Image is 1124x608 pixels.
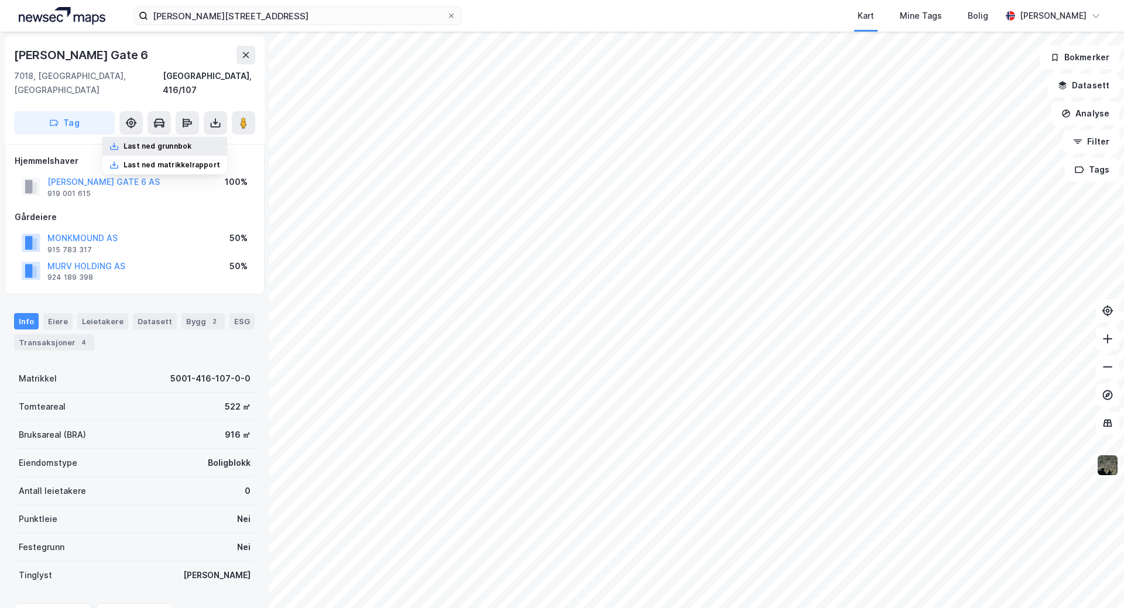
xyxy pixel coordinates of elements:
div: Boligblokk [208,456,251,470]
div: Leietakere [77,313,128,329]
div: Info [14,313,39,329]
button: Tag [14,111,115,135]
div: 522 ㎡ [225,400,251,414]
div: 100% [225,175,248,189]
div: Eiendomstype [19,456,77,470]
button: Bokmerker [1040,46,1119,69]
div: Kart [858,9,874,23]
button: Filter [1063,130,1119,153]
div: 5001-416-107-0-0 [170,372,251,386]
div: Nei [237,540,251,554]
input: Søk på adresse, matrikkel, gårdeiere, leietakere eller personer [148,7,447,25]
div: [GEOGRAPHIC_DATA], 416/107 [163,69,255,97]
div: Mine Tags [900,9,942,23]
div: ESG [229,313,255,329]
div: 4 [78,336,90,348]
div: Last ned matrikkelrapport [124,160,220,170]
div: Gårdeiere [15,210,255,224]
div: 919 001 615 [47,189,91,198]
button: Datasett [1048,74,1119,97]
div: [PERSON_NAME] [1020,9,1087,23]
div: [PERSON_NAME] [183,568,251,582]
div: Nei [237,512,251,526]
img: 9k= [1096,454,1119,476]
div: Tomteareal [19,400,66,414]
div: Punktleie [19,512,57,526]
div: 916 ㎡ [225,428,251,442]
div: Bygg [181,313,225,329]
button: Tags [1065,158,1119,181]
div: Matrikkel [19,372,57,386]
div: 0 [245,484,251,498]
div: 915 783 317 [47,245,92,255]
div: Last ned grunnbok [124,142,191,151]
div: Tinglyst [19,568,52,582]
div: Datasett [133,313,177,329]
div: 2 [208,315,220,327]
img: logo.a4113a55bc3d86da70a041830d287a7e.svg [19,7,105,25]
div: Festegrunn [19,540,64,554]
div: 924 189 398 [47,273,93,282]
div: [PERSON_NAME] Gate 6 [14,46,150,64]
button: Analyse [1051,102,1119,125]
div: Antall leietakere [19,484,86,498]
div: 50% [229,259,248,273]
div: Hjemmelshaver [15,154,255,168]
div: 50% [229,231,248,245]
iframe: Chat Widget [1065,552,1124,608]
div: Eiere [43,313,73,329]
div: Bruksareal (BRA) [19,428,86,442]
div: Bolig [968,9,988,23]
div: Kontrollprogram for chat [1065,552,1124,608]
div: 7018, [GEOGRAPHIC_DATA], [GEOGRAPHIC_DATA] [14,69,163,97]
div: Transaksjoner [14,334,94,351]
